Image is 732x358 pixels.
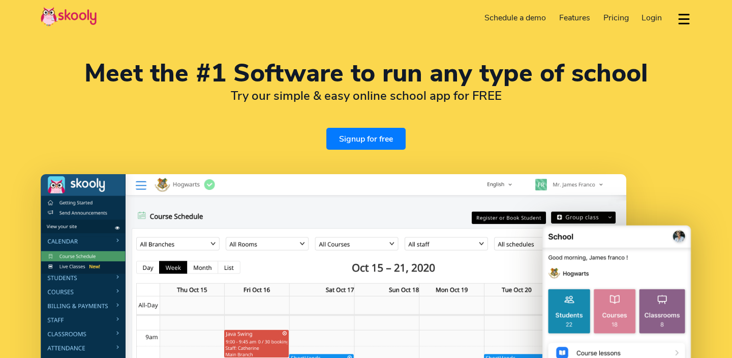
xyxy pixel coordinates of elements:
span: Login [642,12,662,23]
a: Signup for free [326,128,406,150]
a: Pricing [597,10,635,26]
a: Schedule a demo [478,10,553,26]
h2: Try our simple & easy online school app for FREE [41,88,691,103]
h1: Meet the #1 Software to run any type of school [41,61,691,86]
a: Login [635,10,668,26]
span: Pricing [603,12,629,23]
a: Features [553,10,597,26]
button: dropdown menu [677,7,691,31]
img: Skooly [41,7,97,26]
